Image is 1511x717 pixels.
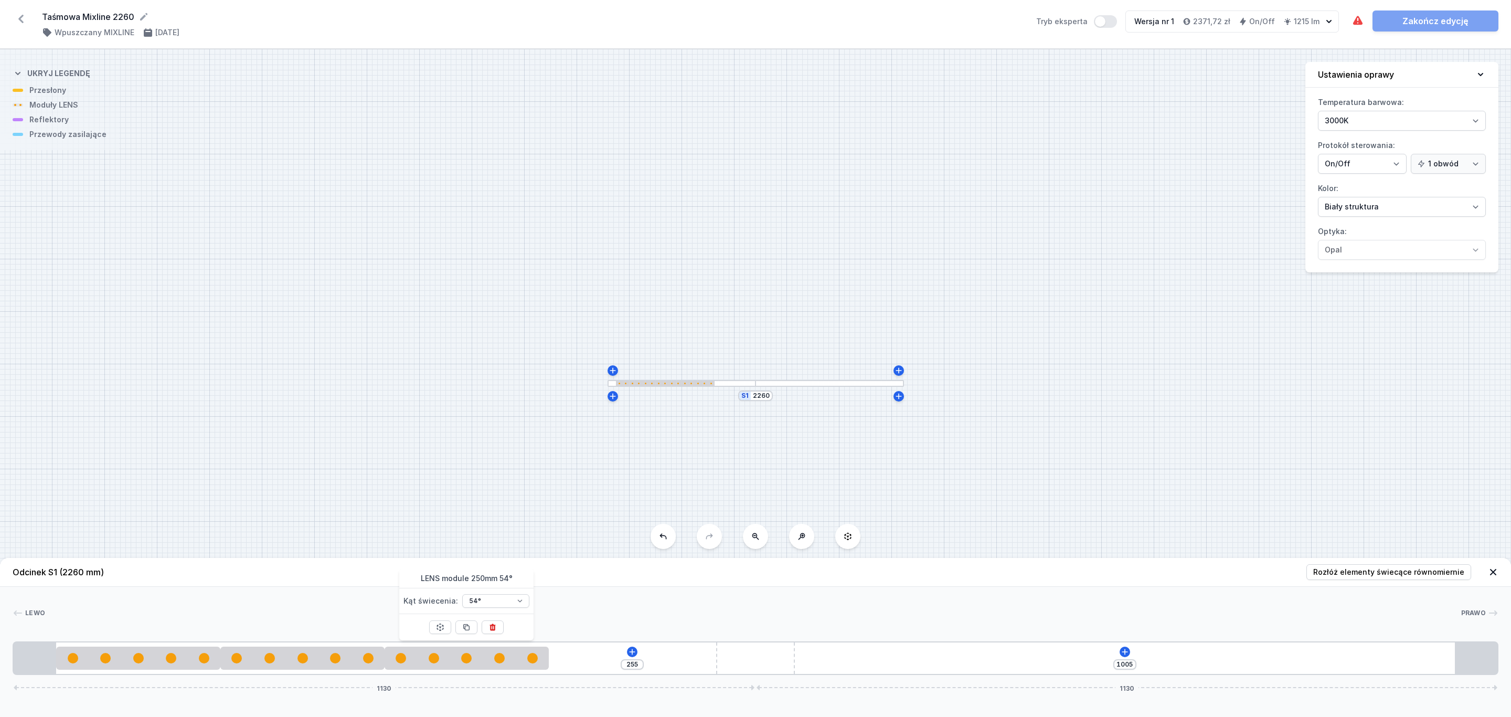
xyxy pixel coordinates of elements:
span: Kąt świecenia : [403,593,458,609]
select: Protokół sterowania: [1411,154,1486,174]
select: Protokół sterowania: [1318,154,1407,174]
select: Kolor: [1318,197,1486,217]
button: Dodaj element [1120,647,1130,657]
div: LENS module 250mm 54° [56,647,220,670]
button: Wersja nr 12371,72 złOn/Off1215 lm [1125,10,1339,33]
button: Edytuj nazwę projektu [139,12,149,22]
label: Optyka: [1318,223,1486,260]
button: Ukryj legendę [13,60,90,85]
h4: Wpuszczany MIXLINE [55,27,134,38]
span: 1130 [373,684,396,691]
select: Temperatura barwowa: [1318,111,1486,131]
h4: [DATE] [155,27,179,38]
input: Wymiar [mm] [624,660,641,669]
h4: 1215 lm [1294,16,1320,27]
span: (2260 mm) [59,567,104,577]
button: Ustawienia oprawy [1305,62,1498,88]
span: Rozłóż elementy świecące równomiernie [1313,567,1464,577]
select: Kąt świecenia: [462,594,529,608]
span: Lewo [25,609,45,617]
h4: Odcinek S1 [13,566,104,578]
div: Wersja nr 1 [1134,16,1174,27]
h4: 2371,72 zł [1193,16,1230,27]
div: LENS module 250mm 54° [220,647,385,670]
button: Wyśrodkuj [429,620,451,634]
button: Duplikuj [455,620,477,634]
button: Dodaj element [627,647,637,657]
span: 1130 [1115,684,1138,691]
input: Wymiar [mm] [753,392,770,400]
span: LENS module 250mm 54° [399,569,534,588]
h4: Ukryj legendę [27,68,90,79]
h4: Ustawienia oprawy [1318,68,1394,81]
select: Optyka: [1318,240,1486,260]
input: Wymiar [mm] [1116,660,1133,669]
button: Rozłóż elementy świecące równomiernie [1306,564,1471,580]
h4: On/Off [1249,16,1275,27]
label: Temperatura barwowa: [1318,94,1486,131]
label: Kolor: [1318,180,1486,217]
button: Usuń element [482,620,504,634]
form: Taśmowa Mixline 2260 [42,10,1024,23]
label: Protokół sterowania: [1318,137,1486,174]
button: Tryb eksperta [1094,15,1117,28]
span: Prawo [1461,609,1486,617]
label: Tryb eksperta [1036,15,1117,28]
div: LENS module 250mm 54° [385,647,549,670]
